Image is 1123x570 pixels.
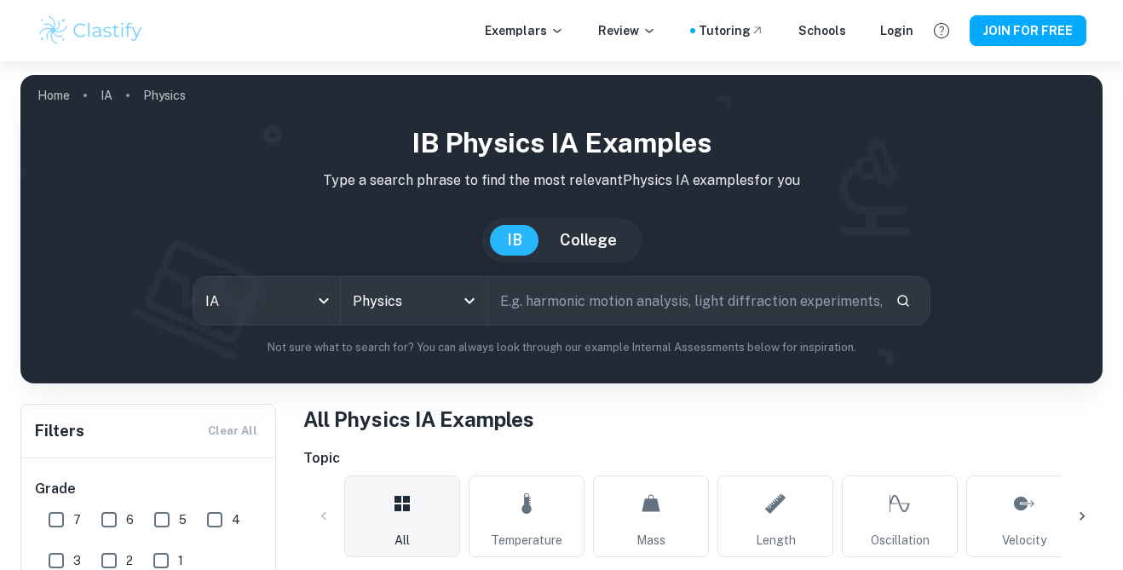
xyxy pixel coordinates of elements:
p: Review [598,21,656,40]
a: Tutoring [699,21,764,40]
a: IA [101,83,112,107]
h1: IB Physics IA examples [34,123,1089,164]
span: All [394,531,410,550]
h6: Topic [303,448,1103,469]
h6: Grade [35,479,263,499]
span: 7 [73,510,81,529]
span: 1 [178,551,183,570]
a: Home [37,83,70,107]
button: Help and Feedback [927,16,956,45]
h1: All Physics IA Examples [303,404,1103,435]
span: Velocity [1002,531,1046,550]
span: 2 [126,551,133,570]
button: IB [490,225,539,256]
span: 4 [232,510,240,529]
p: Not sure what to search for? You can always look through our example Internal Assessments below f... [34,339,1089,356]
span: Oscillation [871,531,930,550]
p: Physics [143,86,186,105]
button: Search [889,286,918,315]
span: 6 [126,510,134,529]
input: E.g. harmonic motion analysis, light diffraction experiments, sliding objects down a ramp... [488,277,883,325]
span: Temperature [491,531,562,550]
img: Clastify logo [37,14,145,48]
p: Exemplars [485,21,564,40]
button: Open [458,289,481,313]
h6: Filters [35,419,84,443]
span: Mass [636,531,665,550]
span: 5 [179,510,187,529]
img: profile cover [20,75,1103,383]
a: Schools [798,21,846,40]
div: IA [193,277,340,325]
span: 3 [73,551,81,570]
span: Length [756,531,796,550]
button: College [543,225,634,256]
a: Login [880,21,913,40]
p: Type a search phrase to find the most relevant Physics IA examples for you [34,170,1089,191]
button: JOIN FOR FREE [970,15,1086,46]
